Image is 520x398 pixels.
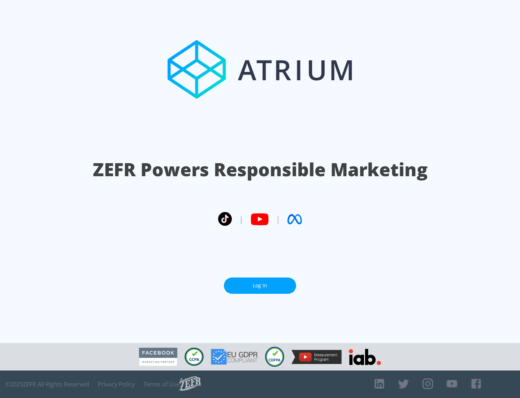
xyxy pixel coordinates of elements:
h1: ZEFR Powers Responsible Marketing [93,157,428,182]
span: | [276,214,280,225]
img: CCPA Compliant [185,348,204,366]
a: Log In [224,278,296,294]
a: Privacy Policy [98,381,135,388]
img: Facebook Marketing Partner [139,348,177,366]
span: © 2025 ZEFR All Rights Reserved [5,381,89,388]
img: YouTube Measurement Program [291,350,342,364]
span: | [239,214,243,225]
img: GDPR Compliant [211,349,258,365]
img: COPPA Compliant [265,347,284,367]
img: IAB [349,349,381,365]
a: Terms of Use [143,381,179,388]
